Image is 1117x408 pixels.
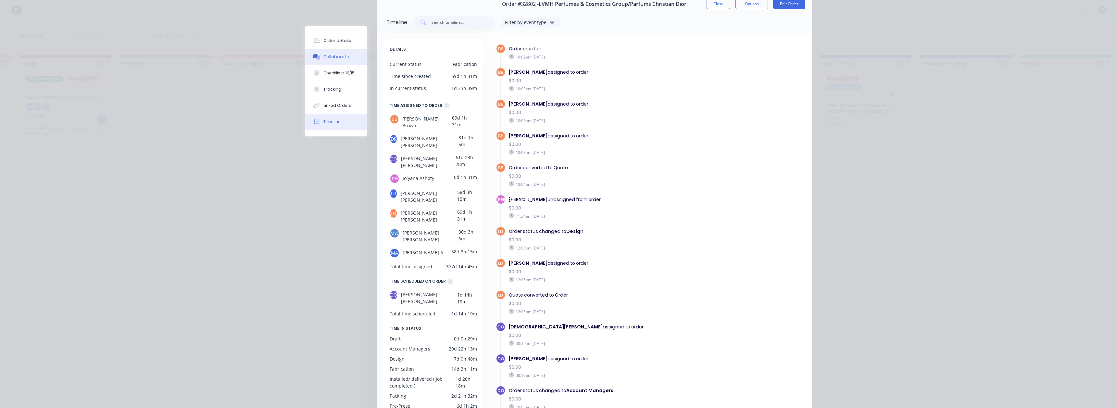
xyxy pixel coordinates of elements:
b: [DEMOGRAPHIC_DATA][PERSON_NAME] [509,324,603,330]
span: TIME IN STATUS [390,325,421,332]
span: DO [497,388,504,394]
span: [PERSON_NAME] [496,197,531,203]
div: Draft [390,335,401,342]
div: DR [390,134,397,144]
div: unassigned from order [509,196,700,203]
span: LVMH Perfumes & Cosmetics Group/Parfums Christian Dior [539,1,686,7]
div: assigned to order [509,324,700,330]
div: In current status [390,85,426,92]
div: $0.00 [509,300,700,307]
b: [PERSON_NAME] [509,69,547,75]
div: 1d 23h 39m [451,85,477,92]
div: Design [390,355,405,362]
span: BB [498,165,503,171]
div: Order converted to Quote [509,164,700,171]
button: Order details [305,32,367,49]
div: 12:05pm [DATE] [509,245,700,251]
div: Order details [323,38,351,44]
div: MW [390,228,399,238]
span: DETAILS [390,46,406,53]
div: LD [390,209,397,218]
span: LD [498,292,503,298]
b: [PERSON_NAME] [509,355,547,362]
div: Filter by event type [505,19,548,26]
button: Linked Orders [305,97,367,114]
span: Order #32802 - [502,1,539,7]
div: [PERSON_NAME] [390,174,399,184]
div: assigned to order [509,69,700,76]
div: $0.00 [509,109,700,116]
div: Time since created [390,73,431,80]
div: 2d 21h 32m [451,392,477,399]
div: DO [390,290,398,300]
div: Packing [390,392,406,399]
div: 0d 1h 31m [454,174,477,184]
div: Order status changed to [509,228,700,235]
div: 1d 14h 19m [457,290,477,305]
div: $0.00 [509,268,700,275]
div: 11:34am [DATE] [509,213,700,219]
span: BB [498,46,503,52]
div: 30d 3h 6m [458,228,477,243]
div: $0.00 [509,141,700,148]
div: Linked Orders [323,103,351,108]
div: BB [390,114,399,124]
span: BB [498,133,503,139]
span: [PERSON_NAME] [PERSON_NAME] [401,189,457,203]
div: 0d 0h 29m [454,335,477,342]
div: 10:02am [DATE] [509,54,700,60]
div: 69d 1h 31m [451,73,477,80]
div: LR [390,189,397,198]
span: [PERSON_NAME] [PERSON_NAME] [401,154,456,169]
span: [PERSON_NAME] Brown [402,114,452,129]
b: [PERSON_NAME] [509,133,547,139]
div: Fabrication [453,61,477,68]
div: $0.00 [509,205,700,211]
div: 69d 1h 31m [452,114,477,129]
span: BB [498,69,503,75]
div: Total time scheduled [390,310,435,317]
button: Timeline [305,114,367,130]
div: 61d 23h 28m [456,154,477,169]
button: Filter by event type [501,18,560,27]
div: TIME SCHEDULED ON ORDER [390,278,446,285]
div: $0.00 [509,364,700,371]
span: [PERSON_NAME] [PERSON_NAME] [401,134,458,149]
input: Search timeline... [431,19,485,26]
div: 08:19am [DATE] [509,372,700,378]
button: Collaborate [305,49,367,65]
div: $0.00 [509,396,700,402]
div: 58d 3h 15m [457,189,477,203]
div: 377d 14h 45m [446,263,477,270]
span: DO [497,324,504,330]
span: LD [498,228,503,235]
div: 1d 14h 19m [451,310,477,317]
div: 08:19am [DATE] [509,340,700,346]
div: Current Status [390,61,421,68]
b: Design [566,228,584,235]
div: Total time assigned [390,263,432,270]
div: assigned to order [509,260,700,267]
button: Checklists 10/15 [305,65,367,81]
div: Order status changed to [509,387,700,394]
div: Installed/ delivered ( Job completed ) [390,376,456,389]
div: DO [390,154,398,164]
div: $0.00 [509,173,700,180]
div: TIME ASSIGNED TO ORDER [390,102,442,109]
div: 10:03am [DATE] [509,86,700,92]
div: Checklists 10/15 [323,70,355,76]
span: DO [497,356,504,362]
div: Order created [509,45,700,52]
div: Account Managers [390,345,430,352]
div: 31d 1h 5m [458,134,477,149]
div: 12:05pm [DATE] [509,309,700,314]
span: [PERSON_NAME] [PERSON_NAME] [401,290,457,305]
div: 14d 3h 11m [451,365,477,372]
b: Account Managers [566,387,613,394]
button: Tracking [305,81,367,97]
span: LD [498,260,503,266]
div: 10:04am [DATE] [509,181,700,187]
div: 7d 0h 48m [454,355,477,362]
div: 1d 20h 18m [456,376,477,389]
div: 12:05pm [DATE] [509,277,700,283]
